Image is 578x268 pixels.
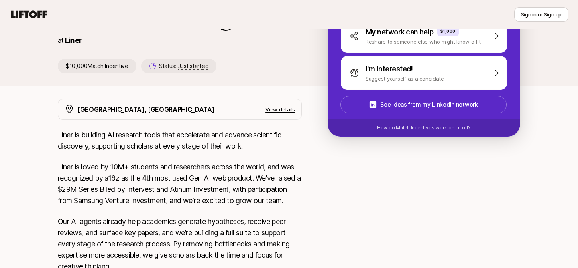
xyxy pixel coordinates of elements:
button: See ideas from my LinkedIn network [340,96,507,113]
p: My network can help [366,26,434,38]
p: How do Match Incentives work on Liftoff? [377,124,471,131]
p: Liner is building AI research tools that accelerate and advance scientific discovery, supporting ... [58,129,302,152]
p: Status: [159,61,208,71]
p: at [58,35,63,46]
a: Liner [65,36,81,44]
p: $10,000 Match Incentive [58,59,136,73]
p: Reshare to someone else who might know a fit [366,38,481,46]
p: [GEOGRAPHIC_DATA], [GEOGRAPHIC_DATA] [77,104,214,115]
span: Just started [178,62,209,70]
p: View details [265,105,295,113]
button: Sign in or Sign up [514,7,568,22]
p: See ideas from my LinkedIn network [380,100,478,109]
p: I'm interested! [366,63,413,75]
p: Suggest yourself as a candidate [366,75,444,83]
p: $1,000 [440,28,456,34]
p: Liner is loved by 10M+ students and researchers across the world, and was recognized by a16z as t... [58,161,302,206]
